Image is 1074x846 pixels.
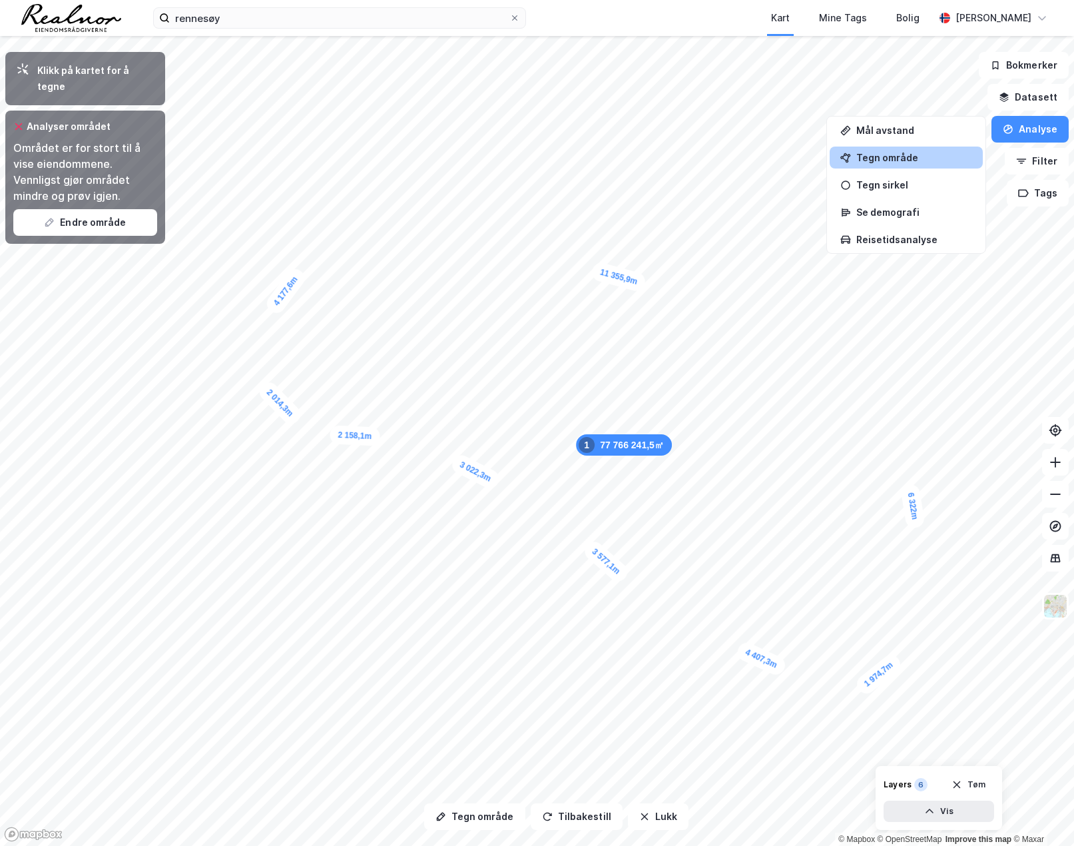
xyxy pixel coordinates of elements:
[884,801,994,822] button: Vis
[819,10,867,26] div: Mine Tags
[896,10,920,26] div: Bolig
[735,640,788,678] div: Map marker
[37,63,154,95] div: Klikk på kartet for å tegne
[628,803,688,830] button: Lukk
[943,774,994,795] button: Tøm
[987,84,1069,111] button: Datasett
[170,8,509,28] input: Søk på adresse, matrikkel, gårdeiere, leietakere eller personer
[838,835,875,844] a: Mapbox
[856,152,972,163] div: Tegn område
[900,484,926,529] div: Map marker
[4,827,63,842] a: Mapbox homepage
[21,4,121,32] img: realnor-logo.934646d98de889bb5806.png
[330,425,380,446] div: Map marker
[1007,782,1074,846] div: Kontrollprogram for chat
[1043,594,1068,619] img: Z
[1005,148,1069,175] button: Filter
[579,437,595,453] div: 1
[914,778,928,791] div: 6
[945,835,1011,844] a: Improve this map
[1007,180,1069,207] button: Tags
[955,10,1031,26] div: [PERSON_NAME]
[771,10,790,26] div: Kart
[854,651,904,697] div: Map marker
[424,803,525,830] button: Tegn område
[449,452,501,492] div: Map marker
[878,835,942,844] a: OpenStreetMap
[856,234,972,245] div: Reisetidsanalyse
[991,116,1069,143] button: Analyse
[263,266,308,317] div: Map marker
[979,52,1069,79] button: Bokmerker
[13,140,157,204] div: Området er for stort til å vise eiendommene. Vennligst gjør området mindre og prøv igjen.
[13,209,157,236] button: Endre område
[856,207,972,218] div: Se demografi
[856,125,972,136] div: Mål avstand
[856,179,972,191] div: Tegn sirkel
[1007,782,1074,846] iframe: Chat Widget
[590,261,647,293] div: Map marker
[576,434,672,456] div: Map marker
[27,119,111,135] div: Analyser området
[581,538,631,585] div: Map marker
[884,779,912,790] div: Layers
[531,803,623,830] button: Tilbakestill
[256,379,304,428] div: Map marker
